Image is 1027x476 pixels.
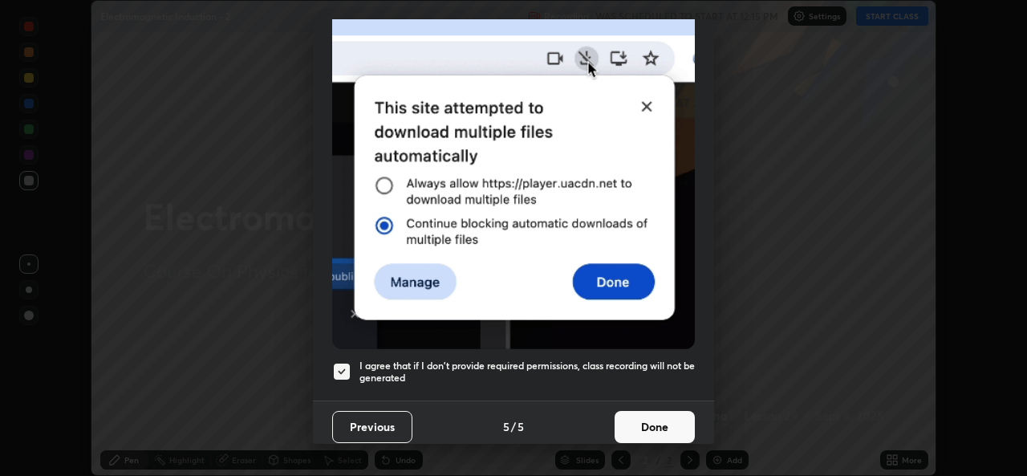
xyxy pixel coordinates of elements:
[518,418,524,435] h4: 5
[359,360,695,384] h5: I agree that if I don't provide required permissions, class recording will not be generated
[332,411,412,443] button: Previous
[511,418,516,435] h4: /
[615,411,695,443] button: Done
[503,418,509,435] h4: 5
